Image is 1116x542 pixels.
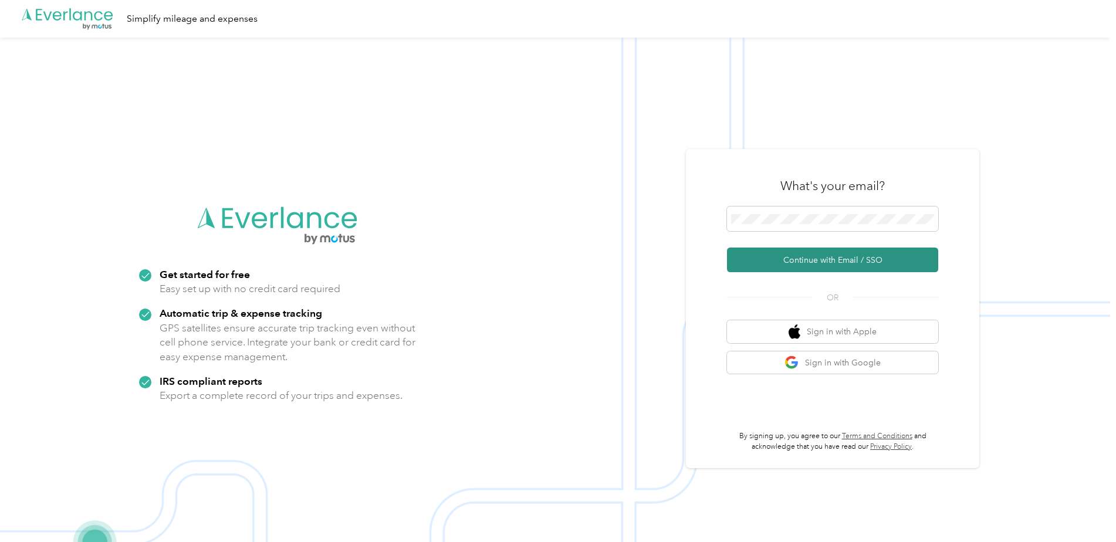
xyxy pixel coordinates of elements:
[727,351,938,374] button: google logoSign in with Google
[160,388,403,403] p: Export a complete record of your trips and expenses.
[160,321,416,364] p: GPS satellites ensure accurate trip tracking even without cell phone service. Integrate your bank...
[784,355,799,370] img: google logo
[160,282,340,296] p: Easy set up with no credit card required
[127,12,258,26] div: Simplify mileage and expenses
[812,292,853,304] span: OR
[870,442,912,451] a: Privacy Policy
[160,307,322,319] strong: Automatic trip & expense tracking
[780,178,885,194] h3: What's your email?
[789,324,800,339] img: apple logo
[727,431,938,452] p: By signing up, you agree to our and acknowledge that you have read our .
[160,375,262,387] strong: IRS compliant reports
[160,268,250,280] strong: Get started for free
[727,248,938,272] button: Continue with Email / SSO
[727,320,938,343] button: apple logoSign in with Apple
[842,432,912,441] a: Terms and Conditions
